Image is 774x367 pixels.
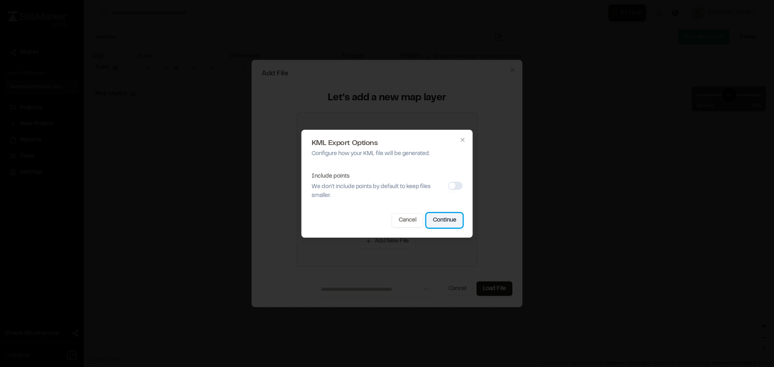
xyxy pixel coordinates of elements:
[392,213,423,228] button: Cancel
[312,174,350,179] label: Include points
[312,182,445,200] p: We don't include points by default to keep files smaller.
[312,149,463,158] p: Configure how your KML file will be generated.
[312,140,463,147] h2: KML Export Options
[427,213,463,228] button: Continue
